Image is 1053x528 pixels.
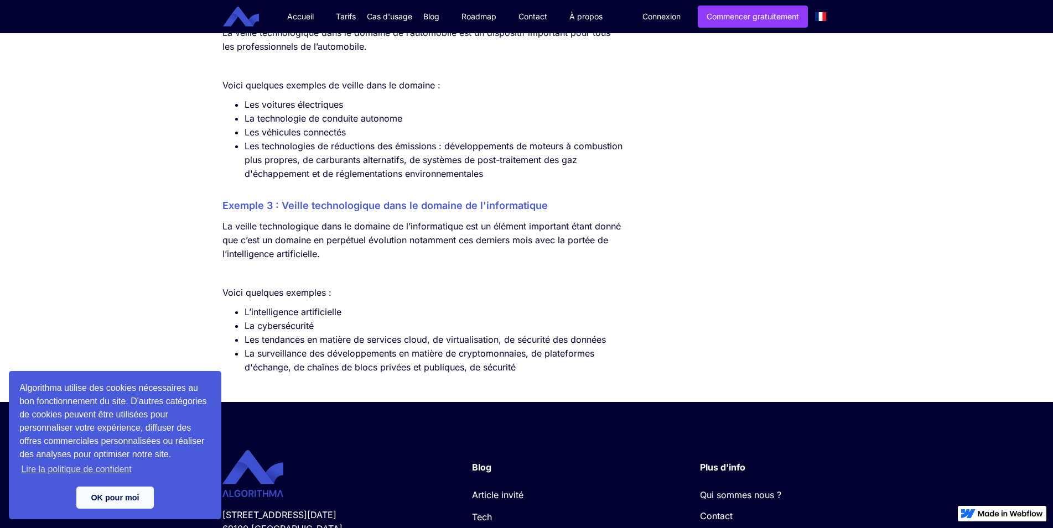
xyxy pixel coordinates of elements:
[19,461,133,478] a: learn more about cookies
[222,26,625,54] p: La veille technologique dans le domaine de l’automobile est un dispositif important pour tous les...
[222,219,625,261] p: La veille technologique dans le domaine de l’informatique est un élément important étant donné qu...
[231,7,267,27] a: home
[245,98,625,112] li: Les voitures électriques
[472,511,492,522] a: Tech
[245,319,625,333] li: La cybersécurité
[700,462,820,473] div: Plus d'info
[19,381,211,478] span: Algorithma utilise des cookies nécessaires au bon fonctionnement du site. D'autres catégories de ...
[245,305,625,319] li: L’intelligence artificielle
[222,266,625,280] p: ‍
[222,79,625,92] p: Voici quelques exemples de veille dans le domaine :
[9,371,221,519] div: cookieconsent
[245,333,625,347] li: Les tendances en matière de services cloud, de virtualisation, de sécurité des données
[634,6,689,27] a: Connexion
[698,6,808,28] a: Commencer gratuitement
[472,489,523,500] a: Article invité
[700,481,820,503] a: Qui sommes nous ?
[245,347,625,374] li: La surveillance des développements en matière de cryptomonnaies, de plateformes d'échange, de cha...
[222,286,625,300] p: Voici quelques exemples :
[245,112,625,126] li: La technologie de conduite autonome
[76,487,154,509] a: dismiss cookie message
[700,508,820,524] a: Contact
[245,126,625,139] li: Les véhicules connectés
[472,462,617,473] div: Blog
[222,197,625,214] h3: Exemple 3 : Veille technologique dans le domaine de l'informatique
[367,11,412,22] div: Cas d'usage
[245,139,625,181] li: Les technologies de réductions des émissions : développements de moteurs à combustion plus propre...
[978,510,1043,517] img: Made in Webflow
[222,59,625,73] p: ‍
